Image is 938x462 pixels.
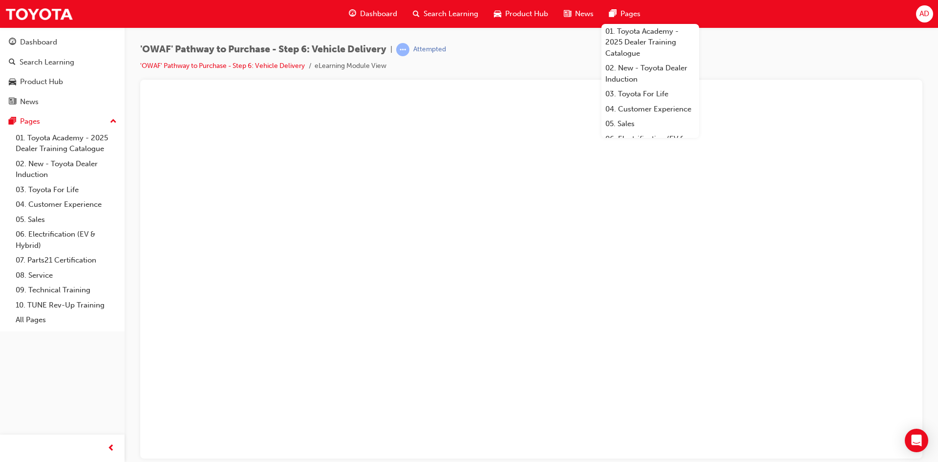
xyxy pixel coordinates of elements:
a: 09. Technical Training [12,283,121,298]
a: 01. Toyota Academy - 2025 Dealer Training Catalogue [601,24,699,61]
a: 06. Electrification (EV & Hybrid) [12,227,121,253]
a: guage-iconDashboard [341,4,405,24]
span: pages-icon [9,117,16,126]
div: Attempted [413,45,446,54]
a: 'OWAF' Pathway to Purchase - Step 6: Vehicle Delivery [140,62,305,70]
a: 06. Electrification (EV & Hybrid) [601,132,699,157]
div: Dashboard [20,37,57,48]
a: 08. Service [12,268,121,283]
a: news-iconNews [556,4,601,24]
span: guage-icon [9,38,16,47]
a: 05. Sales [601,116,699,132]
span: news-icon [564,8,571,20]
div: Search Learning [20,57,74,68]
span: search-icon [413,8,420,20]
span: AD [919,8,929,20]
a: Product Hub [4,73,121,91]
a: 10. TUNE Rev-Up Training [12,298,121,313]
div: News [20,96,39,108]
span: Pages [620,8,640,20]
a: Search Learning [4,53,121,71]
span: pages-icon [609,8,617,20]
span: learningRecordVerb_ATTEMPT-icon [396,43,409,56]
button: Pages [4,112,121,131]
a: search-iconSearch Learning [405,4,486,24]
a: 05. Sales [12,212,121,227]
a: Dashboard [4,33,121,51]
span: car-icon [9,78,16,87]
span: guage-icon [349,8,356,20]
span: Dashboard [360,8,397,20]
button: DashboardSearch LearningProduct HubNews [4,31,121,112]
span: | [390,44,392,55]
span: car-icon [494,8,501,20]
span: Product Hub [505,8,548,20]
a: 02. New - Toyota Dealer Induction [601,61,699,87]
a: 04. Customer Experience [601,102,699,117]
span: news-icon [9,98,16,107]
a: 07. Parts21 Certification [12,253,121,268]
a: car-iconProduct Hub [486,4,556,24]
a: 01. Toyota Academy - 2025 Dealer Training Catalogue [12,131,121,156]
img: Trak [5,3,73,25]
a: 02. New - Toyota Dealer Induction [12,156,121,182]
a: pages-iconPages [601,4,648,24]
a: 04. Customer Experience [12,197,121,212]
span: 'OWAF' Pathway to Purchase - Step 6: Vehicle Delivery [140,44,386,55]
span: up-icon [110,115,117,128]
a: All Pages [12,312,121,328]
div: Product Hub [20,76,63,88]
span: search-icon [9,58,16,67]
button: AD [916,5,933,22]
a: 03. Toyota For Life [601,87,699,102]
div: Open Intercom Messenger [905,429,928,452]
span: Search Learning [424,8,478,20]
a: News [4,93,121,111]
span: News [575,8,594,20]
a: 03. Toyota For Life [12,182,121,198]
span: prev-icon [107,442,115,455]
li: eLearning Module View [315,61,386,72]
div: Pages [20,116,40,127]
